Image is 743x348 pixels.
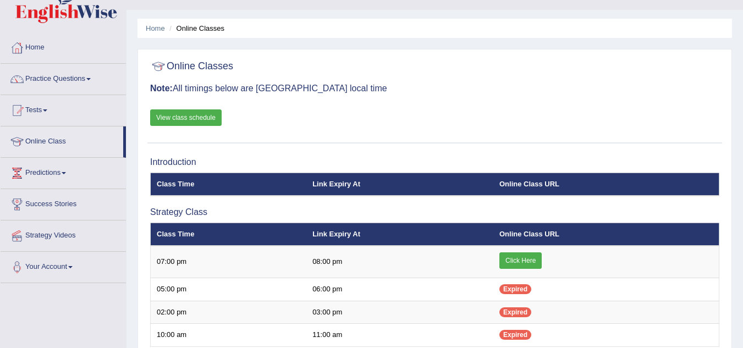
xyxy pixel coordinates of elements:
[499,252,542,269] a: Click Here
[306,324,493,347] td: 11:00 am
[493,223,719,246] th: Online Class URL
[306,278,493,301] td: 06:00 pm
[150,157,719,167] h3: Introduction
[1,32,126,60] a: Home
[499,284,531,294] span: Expired
[150,84,173,93] b: Note:
[150,84,719,93] h3: All timings below are [GEOGRAPHIC_DATA] local time
[150,58,233,75] h2: Online Classes
[151,246,307,278] td: 07:00 pm
[1,158,126,185] a: Predictions
[306,173,493,196] th: Link Expiry At
[1,126,123,154] a: Online Class
[1,252,126,279] a: Your Account
[151,324,307,347] td: 10:00 am
[146,24,165,32] a: Home
[306,301,493,324] td: 03:00 pm
[306,223,493,246] th: Link Expiry At
[150,207,719,217] h3: Strategy Class
[151,301,307,324] td: 02:00 pm
[499,330,531,340] span: Expired
[306,246,493,278] td: 08:00 pm
[151,278,307,301] td: 05:00 pm
[1,95,126,123] a: Tests
[1,220,126,248] a: Strategy Videos
[1,189,126,217] a: Success Stories
[151,223,307,246] th: Class Time
[150,109,222,126] a: View class schedule
[499,307,531,317] span: Expired
[151,173,307,196] th: Class Time
[493,173,719,196] th: Online Class URL
[1,64,126,91] a: Practice Questions
[167,23,224,34] li: Online Classes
